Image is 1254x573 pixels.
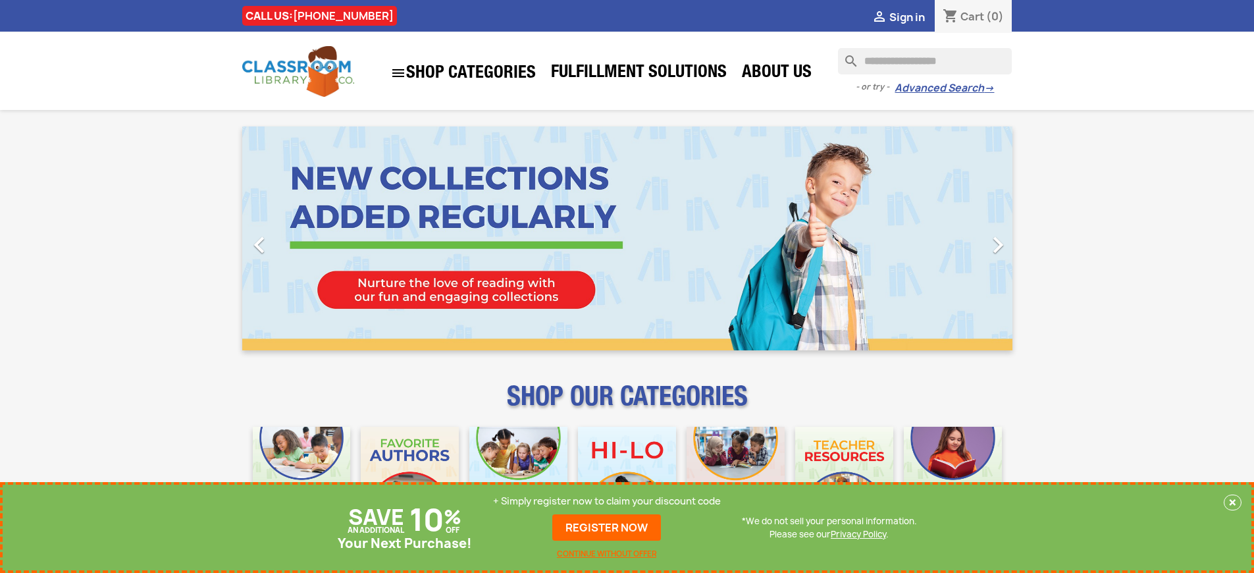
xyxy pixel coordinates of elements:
a: Advanced Search→ [895,82,994,95]
span: Sign in [889,10,925,24]
i:  [981,229,1014,261]
i: search [838,48,854,64]
a: Fulfillment Solutions [544,61,733,87]
img: CLC_Fiction_Nonfiction_Mobile.jpg [687,427,785,525]
i:  [872,10,887,26]
span: Cart [960,9,984,24]
input: Search [838,48,1012,74]
img: Classroom Library Company [242,46,354,97]
span: → [984,82,994,95]
a: [PHONE_NUMBER] [293,9,394,23]
img: CLC_Favorite_Authors_Mobile.jpg [361,427,459,525]
a: Next [897,126,1012,350]
img: CLC_Phonics_And_Decodables_Mobile.jpg [469,427,567,525]
div: CALL US: [242,6,397,26]
i:  [243,229,276,261]
p: SHOP OUR CATEGORIES [242,393,1012,416]
a: Previous [242,126,358,350]
i: shopping_cart [943,9,958,25]
span: - or try - [856,80,895,94]
a:  Sign in [872,10,925,24]
ul: Carousel container [242,126,1012,350]
span: (0) [986,9,1004,24]
img: CLC_Teacher_Resources_Mobile.jpg [795,427,893,525]
img: CLC_Dyslexia_Mobile.jpg [904,427,1002,525]
img: CLC_HiLo_Mobile.jpg [578,427,676,525]
img: CLC_Bulk_Mobile.jpg [253,427,351,525]
i:  [390,65,406,81]
a: SHOP CATEGORIES [384,59,542,88]
a: About Us [735,61,818,87]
